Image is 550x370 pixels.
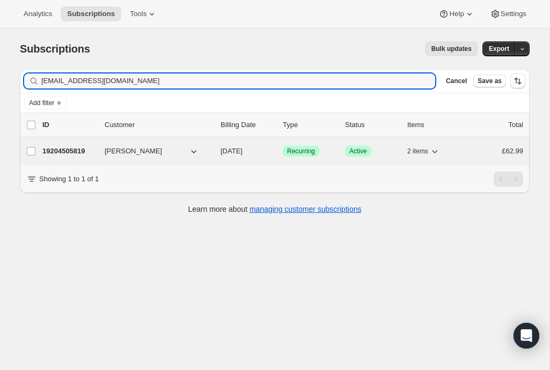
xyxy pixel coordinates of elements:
div: Items [407,120,461,130]
p: Showing 1 to 1 of 1 [39,174,99,184]
button: Bulk updates [425,41,478,56]
p: Billing Date [221,120,274,130]
div: 19204505819[PERSON_NAME][DATE]SuccessRecurringSuccessActive2 items£62.99 [42,144,523,159]
button: Save as [473,75,506,87]
p: Status [345,120,399,130]
span: Active [349,147,367,156]
span: Tools [130,10,146,18]
button: [PERSON_NAME] [98,143,206,160]
button: Analytics [17,6,58,21]
span: Cancel [446,77,467,85]
button: Subscriptions [61,6,121,21]
span: [PERSON_NAME] [105,146,162,157]
nav: Pagination [494,172,523,187]
button: Add filter [24,97,67,109]
span: Save as [478,77,502,85]
span: Subscriptions [67,10,115,18]
input: Filter subscribers [41,73,435,88]
span: [DATE] [221,147,243,155]
span: £62.99 [502,147,523,155]
span: Add filter [29,99,54,107]
div: Open Intercom Messenger [514,323,539,349]
span: Subscriptions [20,43,90,55]
button: Help [432,6,481,21]
span: Recurring [287,147,315,156]
a: managing customer subscriptions [250,205,362,213]
button: Settings [483,6,533,21]
span: Analytics [24,10,52,18]
div: IDCustomerBilling DateTypeStatusItemsTotal [42,120,523,130]
p: Total [509,120,523,130]
p: ID [42,120,96,130]
span: Bulk updates [431,45,472,53]
p: 19204505819 [42,146,96,157]
button: Export [482,41,516,56]
button: Tools [123,6,164,21]
span: Help [449,10,464,18]
p: Learn more about [188,204,362,214]
span: Settings [501,10,526,18]
span: Export [489,45,509,53]
button: Cancel [442,75,471,87]
div: Type [283,120,336,130]
p: Customer [105,120,212,130]
button: Sort the results [510,73,525,88]
button: 2 items [407,144,440,159]
span: 2 items [407,147,428,156]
